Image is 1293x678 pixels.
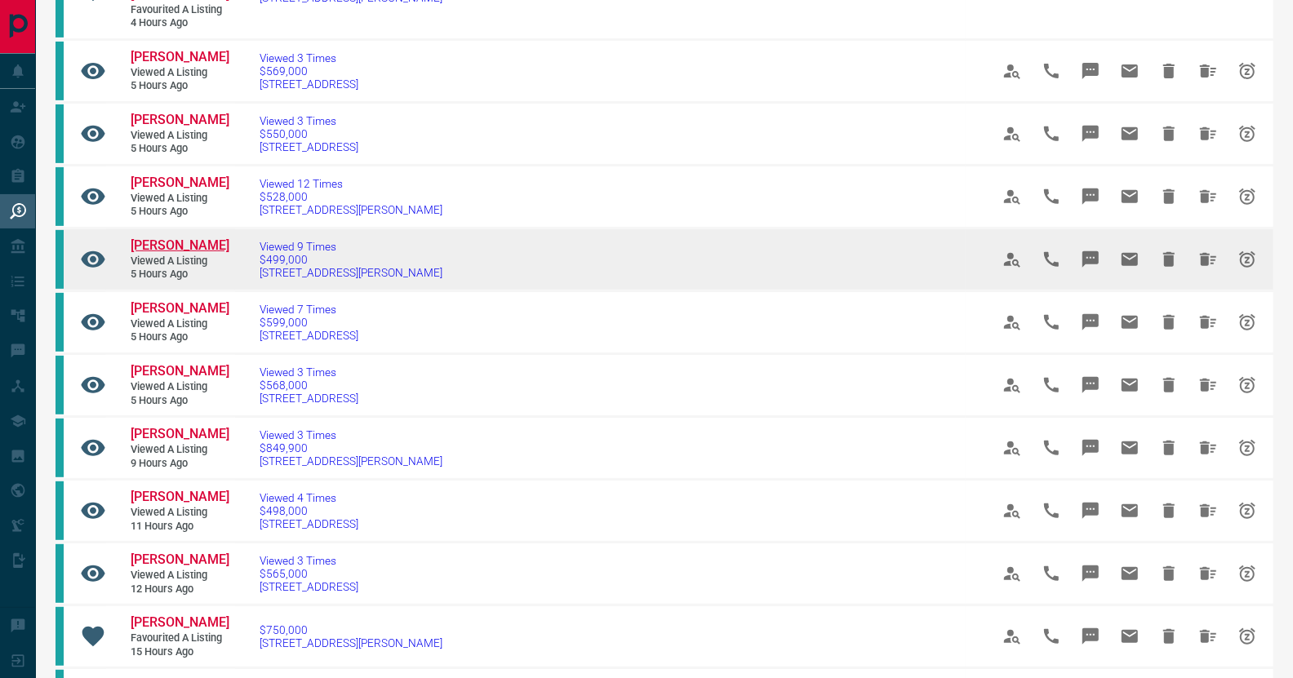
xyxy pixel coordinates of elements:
span: Message [1071,177,1110,216]
span: Snooze [1228,366,1267,405]
span: [STREET_ADDRESS] [260,140,358,153]
span: Viewed 12 Times [260,177,442,190]
span: Email [1110,617,1149,656]
a: [PERSON_NAME] [131,175,229,192]
a: [PERSON_NAME] [131,49,229,66]
span: Email [1110,51,1149,91]
span: Viewed 3 Times [260,428,442,441]
div: condos.ca [56,293,64,352]
span: Hide All from Carson Lee [1189,240,1228,279]
span: [STREET_ADDRESS] [260,392,358,405]
a: Viewed 3 Times$568,000[STREET_ADDRESS] [260,366,358,405]
span: 5 hours ago [131,142,229,156]
span: Hide All from Carson Lee [1189,303,1228,342]
span: [PERSON_NAME] [131,300,229,316]
span: View Profile [993,554,1032,593]
span: Viewed a Listing [131,255,229,268]
span: Hide [1149,554,1189,593]
span: [STREET_ADDRESS][PERSON_NAME] [260,454,442,468]
span: Message [1071,617,1110,656]
span: Hide All from Carson Lee [1189,177,1228,216]
span: Call [1032,491,1071,530]
div: condos.ca [56,230,64,289]
span: Call [1032,554,1071,593]
span: Call [1032,51,1071,91]
span: Viewed a Listing [131,380,229,394]
a: [PERSON_NAME] [131,112,229,129]
a: Viewed 3 Times$849,900[STREET_ADDRESS][PERSON_NAME] [260,428,442,468]
a: Viewed 3 Times$569,000[STREET_ADDRESS] [260,51,358,91]
div: condos.ca [56,104,64,163]
span: Message [1071,366,1110,405]
span: Snooze [1228,240,1267,279]
span: Hide [1149,428,1189,468]
span: 5 hours ago [131,394,229,408]
span: Snooze [1228,617,1267,656]
a: [PERSON_NAME] [131,489,229,506]
span: Call [1032,177,1071,216]
span: 11 hours ago [131,520,229,534]
span: Viewed 3 Times [260,51,358,64]
span: View Profile [993,303,1032,342]
span: $599,000 [260,316,358,329]
span: Call [1032,617,1071,656]
a: [PERSON_NAME] [131,363,229,380]
span: Email [1110,177,1149,216]
span: Hide All from Adam Hill [1189,491,1228,530]
span: Call [1032,240,1071,279]
span: Email [1110,491,1149,530]
span: 15 hours ago [131,645,229,659]
div: condos.ca [56,607,64,666]
span: Hide All from Ayomide Musa [1189,554,1228,593]
span: Hide [1149,617,1189,656]
span: Email [1110,114,1149,153]
span: Viewed 3 Times [260,114,358,127]
span: [STREET_ADDRESS] [260,517,358,530]
span: Hide [1149,240,1189,279]
span: 5 hours ago [131,330,229,344]
span: 9 hours ago [131,457,229,471]
span: Viewed 4 Times [260,491,358,504]
span: Email [1110,554,1149,593]
span: [PERSON_NAME] [131,237,229,253]
span: $750,000 [260,623,442,636]
span: View Profile [993,366,1032,405]
span: Email [1110,428,1149,468]
a: [PERSON_NAME] [131,300,229,317]
span: Hide [1149,51,1189,91]
div: condos.ca [56,42,64,100]
span: Snooze [1228,428,1267,468]
a: Viewed 3 Times$565,000[STREET_ADDRESS] [260,554,358,593]
span: View Profile [993,114,1032,153]
span: $569,000 [260,64,358,78]
span: Hide [1149,303,1189,342]
span: Message [1071,491,1110,530]
span: 12 hours ago [131,583,229,596]
span: [STREET_ADDRESS][PERSON_NAME] [260,203,442,216]
span: [STREET_ADDRESS][PERSON_NAME] [260,636,442,649]
span: [STREET_ADDRESS][PERSON_NAME] [260,266,442,279]
span: Call [1032,428,1071,468]
span: Favourited a Listing [131,3,229,17]
span: Hide All from Carson Lee [1189,366,1228,405]
span: Viewed 7 Times [260,303,358,316]
span: Message [1071,303,1110,342]
span: View Profile [993,617,1032,656]
div: condos.ca [56,167,64,226]
div: condos.ca [56,419,64,477]
span: Hide All from Carson Lee [1189,114,1228,153]
span: Email [1110,366,1149,405]
span: [STREET_ADDRESS] [260,78,358,91]
span: Snooze [1228,554,1267,593]
a: Viewed 3 Times$550,000[STREET_ADDRESS] [260,114,358,153]
span: Viewed a Listing [131,443,229,457]
span: [PERSON_NAME] [131,614,229,630]
span: [PERSON_NAME] [131,49,229,64]
span: $565,000 [260,567,358,580]
span: View Profile [993,240,1032,279]
span: Hide All from Carson Lee [1189,51,1228,91]
span: 5 hours ago [131,79,229,93]
a: [PERSON_NAME] [131,426,229,443]
a: [PERSON_NAME] [131,237,229,255]
span: Call [1032,366,1071,405]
